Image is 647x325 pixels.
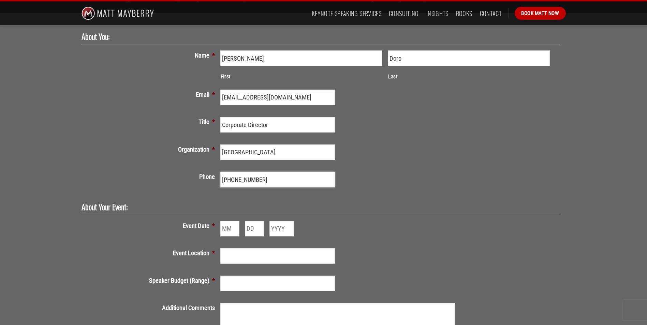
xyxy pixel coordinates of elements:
[426,7,449,19] a: Insights
[389,7,419,19] a: Consulting
[515,7,565,20] a: Book Matt Now
[82,117,220,127] label: Title
[269,221,294,236] input: YYYY
[82,144,220,154] label: Organization
[312,7,381,19] a: Keynote Speaking Services
[82,202,555,212] h2: About Your Event:
[82,90,220,99] label: Email
[221,73,382,81] label: First
[82,50,220,60] label: Name
[82,303,220,313] label: Additional Comments
[480,7,502,19] a: Contact
[82,248,220,258] label: Event Location
[82,172,220,182] label: Phone
[521,9,559,17] span: Book Matt Now
[82,32,555,42] h2: About You:
[220,221,239,236] input: MM
[82,1,154,25] img: Matt Mayberry
[245,221,264,236] input: DD
[388,73,550,81] label: Last
[82,276,220,285] label: Speaker Budget (Range)
[456,7,472,19] a: Books
[82,221,220,231] label: Event Date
